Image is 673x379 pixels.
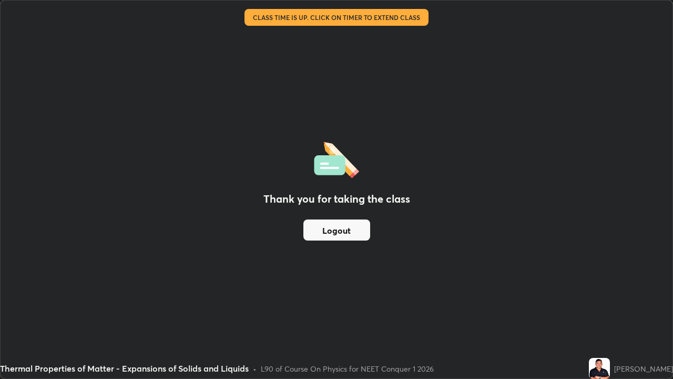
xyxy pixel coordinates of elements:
[614,363,673,374] div: [PERSON_NAME]
[303,220,370,241] button: Logout
[261,363,434,374] div: L90 of Course On Physics for NEET Conquer 1 2026
[253,363,257,374] div: •
[589,358,610,379] img: ec8d2956c2874bb4b81a1db82daee692.jpg
[263,191,410,207] h2: Thank you for taking the class
[314,138,359,178] img: offlineFeedback.1438e8b3.svg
